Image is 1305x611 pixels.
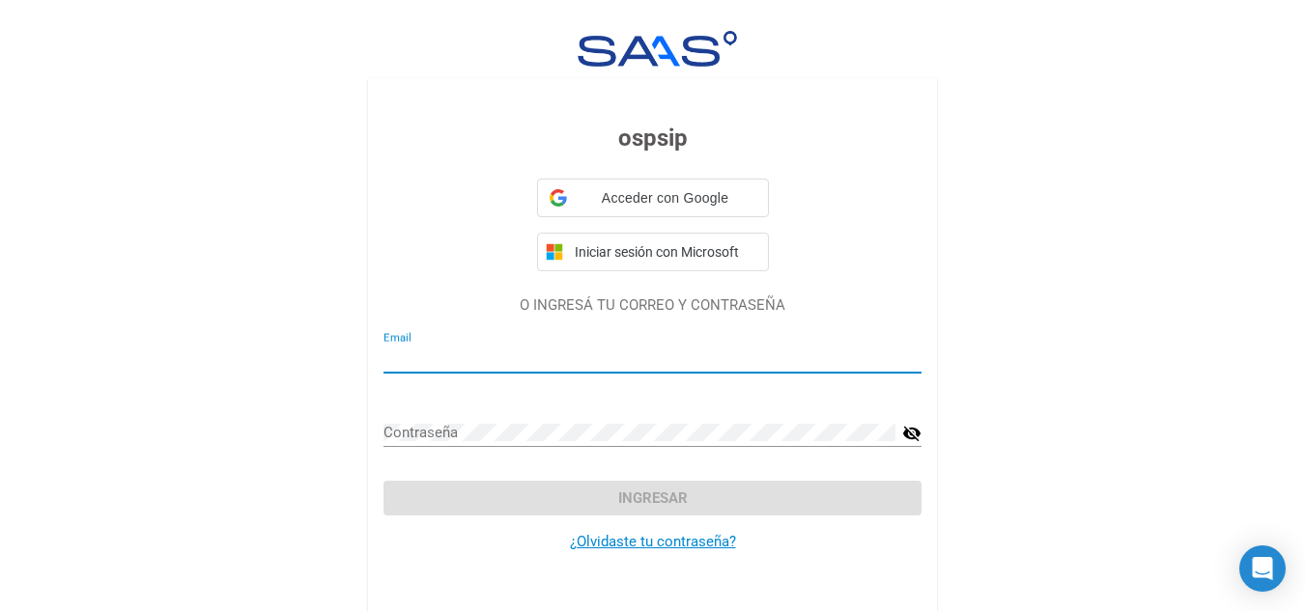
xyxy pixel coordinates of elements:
[537,233,769,271] button: Iniciar sesión con Microsoft
[575,188,756,208] span: Acceder con Google
[902,422,922,445] mat-icon: visibility_off
[570,533,736,550] a: ¿Olvidaste tu contraseña?
[1239,545,1286,592] div: Open Intercom Messenger
[383,481,922,515] button: Ingresar
[383,121,922,155] h3: ospsip
[618,489,688,507] span: Ingresar
[537,179,769,217] div: Acceder con Google
[571,244,760,260] span: Iniciar sesión con Microsoft
[383,294,922,317] p: O INGRESÁ TU CORREO Y CONTRASEÑA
